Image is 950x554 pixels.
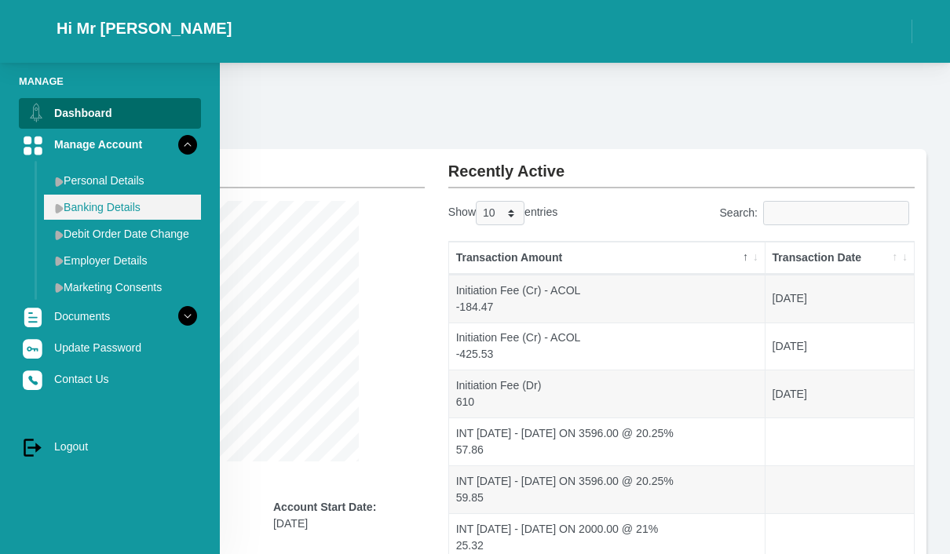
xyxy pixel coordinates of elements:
a: Manage Account [19,129,201,159]
a: Dashboard [19,98,201,128]
td: INT [DATE] - [DATE] ON 3596.00 @ 20.25% 59.85 [449,465,765,513]
a: Documents [19,301,201,331]
td: [DATE] [765,323,914,370]
a: Personal Details [44,168,201,193]
td: Initiation Fee (Dr) 610 [449,370,765,417]
a: Contact Us [19,364,201,394]
th: Transaction Date: activate to sort column ascending [765,242,914,275]
div: [DATE] [273,499,425,532]
select: Showentries [476,201,524,225]
img: menu arrow [55,230,64,240]
img: menu arrow [55,203,64,213]
img: menu arrow [55,256,64,266]
h2: Hi Mr [PERSON_NAME] [57,19,232,38]
a: Banking Details [44,195,201,220]
td: INT [DATE] - [DATE] ON 3596.00 @ 20.25% 57.86 [449,417,765,465]
a: Marketing Consents [44,275,201,300]
img: menu arrow [55,177,64,187]
b: Account Start Date: [273,501,376,513]
h2: Overview [98,149,425,180]
img: menu arrow [55,282,64,293]
label: Show entries [448,201,557,225]
h2: Recently Active [448,149,915,180]
a: Debit Order Date Change [44,221,201,246]
a: Update Password [19,333,201,363]
label: Search: [719,201,915,225]
a: Employer Details [44,248,201,273]
a: Logout [19,432,201,461]
th: Transaction Amount: activate to sort column descending [449,242,765,275]
td: Initiation Fee (Cr) - ACOL -184.47 [449,275,765,323]
li: Manage [19,74,201,89]
td: Initiation Fee (Cr) - ACOL -425.53 [449,323,765,370]
td: [DATE] [765,370,914,417]
input: Search: [763,201,909,225]
td: [DATE] [765,275,914,323]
